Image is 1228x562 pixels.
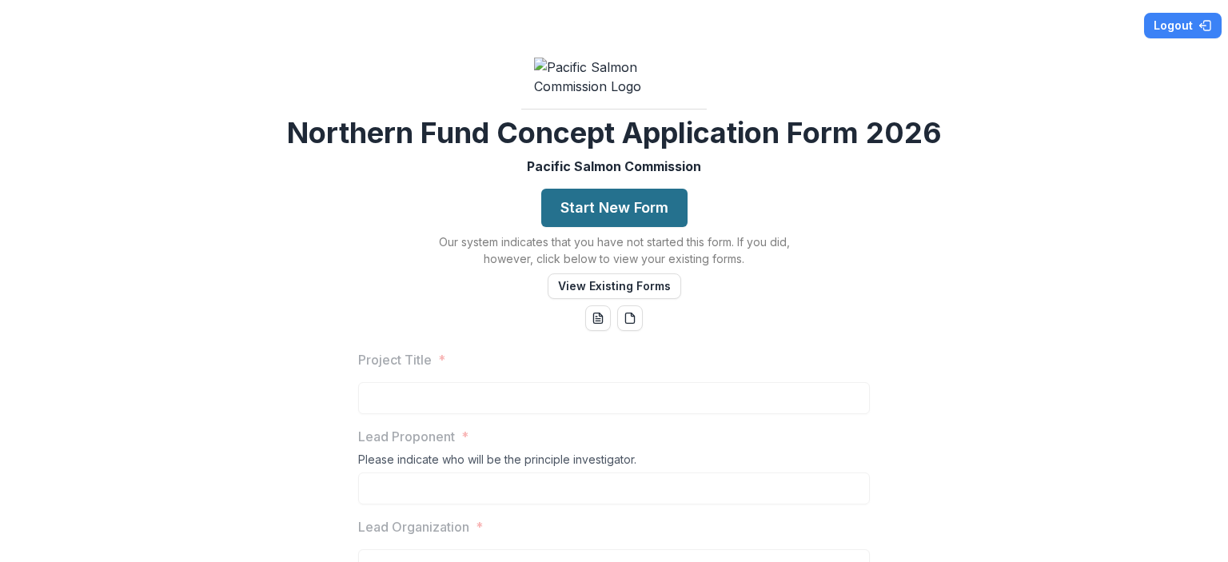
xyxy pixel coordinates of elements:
[414,233,814,267] p: Our system indicates that you have not started this form. If you did, however, click below to vie...
[358,427,455,446] p: Lead Proponent
[534,58,694,96] img: Pacific Salmon Commission Logo
[527,157,701,176] p: Pacific Salmon Commission
[1144,13,1222,38] button: Logout
[358,452,870,472] div: Please indicate who will be the principle investigator.
[358,517,469,536] p: Lead Organization
[541,189,688,227] button: Start New Form
[585,305,611,331] button: word-download
[358,350,432,369] p: Project Title
[287,116,942,150] h2: Northern Fund Concept Application Form 2026
[548,273,681,299] button: View Existing Forms
[617,305,643,331] button: pdf-download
